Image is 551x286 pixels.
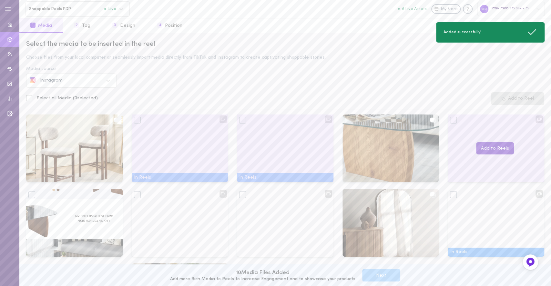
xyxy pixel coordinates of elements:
img: Media null [26,114,123,182]
button: Add to Reel [491,92,544,105]
span: Added successfully! [443,30,481,35]
button: 2Tag [63,18,101,33]
span: 4 [157,23,162,28]
button: 3Design [101,18,146,33]
span: My Store [441,6,458,12]
div: Choose files from your local computer or seamlessly import media directly from TikTok and Instagr... [26,55,544,60]
img: Media null [342,189,439,257]
span: 2 [74,23,79,28]
span: 1 [30,23,36,28]
a: My Store [431,4,461,14]
button: 6 Live Assets [398,7,427,11]
span: Instagram [40,78,63,83]
button: Add to Reels [476,142,514,155]
img: Media 18019846595754461 [26,189,123,257]
img: Feedback Button [525,257,535,267]
span: 3 [112,23,117,28]
img: Media null [342,114,439,182]
button: 1Media [19,18,63,33]
a: 6 Live Assets [398,7,431,11]
div: 10 Media Files Added [170,269,355,277]
button: Next [362,269,400,281]
button: 4Position [146,18,193,33]
span: Live [104,7,116,11]
div: סטוק אונליין SO Stock Online [477,2,545,16]
img: social [30,77,36,83]
div: Knowledge center [463,4,473,14]
div: Select the media to be inserted in the reel [26,40,544,49]
span: Shoppable Reels PDP [29,6,104,11]
div: Add more Rich Media to Reels to Increase Engagement and to showcase your products [170,277,355,281]
div: Media source [26,67,544,71]
span: Select all Media ( 0 selected) [37,96,98,101]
